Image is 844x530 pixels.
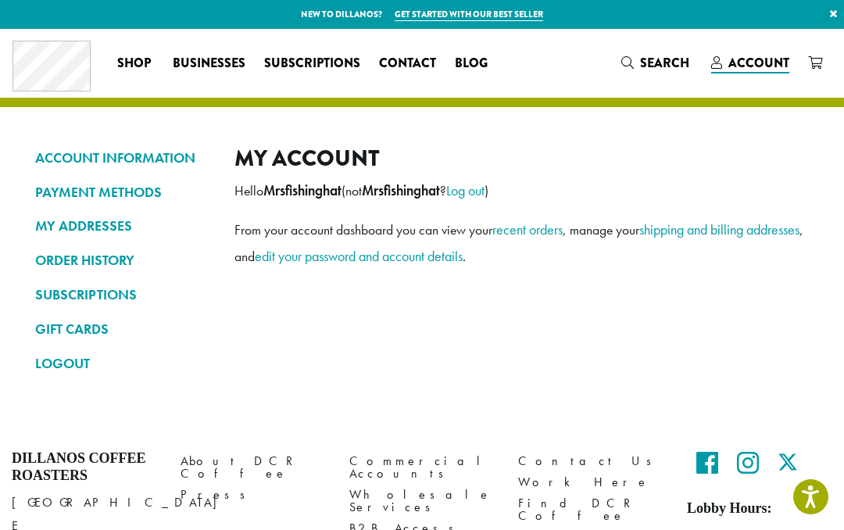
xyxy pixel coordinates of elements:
a: MY ADDRESSES [35,213,211,239]
a: Get started with our best seller [395,8,543,21]
p: From your account dashboard you can view your , manage your , and . [234,217,809,270]
a: LOGOUT [35,350,211,377]
a: Contact Us [518,450,663,471]
span: Search [640,54,689,72]
a: Log out [446,181,485,199]
a: edit your password and account details [255,247,463,265]
a: Commercial Accounts [349,450,495,484]
a: ACCOUNT INFORMATION [35,145,211,171]
a: GIFT CARDS [35,316,211,342]
span: Contact [379,54,436,73]
a: Shop [108,51,163,76]
span: Account [728,54,789,72]
h2: My account [234,145,809,172]
h4: Dillanos Coffee Roasters [12,450,157,484]
nav: Account pages [35,145,211,389]
h5: Lobby Hours: [687,500,832,517]
a: Press [181,485,326,506]
a: SUBSCRIPTIONS [35,281,211,308]
p: Hello (not ? ) [234,177,809,204]
a: PAYMENT METHODS [35,179,211,206]
a: Work Here [518,472,663,493]
a: recent orders [492,220,563,238]
a: About DCR Coffee [181,450,326,484]
a: ORDER HISTORY [35,247,211,274]
span: Businesses [173,54,245,73]
strong: Mrsfishinghat [263,182,342,199]
span: Blog [455,54,488,73]
a: Search [612,50,702,76]
span: Subscriptions [264,54,360,73]
a: shipping and billing addresses [639,220,799,238]
span: Shop [117,54,151,73]
a: Wholesale Services [349,485,495,518]
a: Find DCR Coffee [518,493,663,527]
strong: Mrsfishinghat [362,182,440,199]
